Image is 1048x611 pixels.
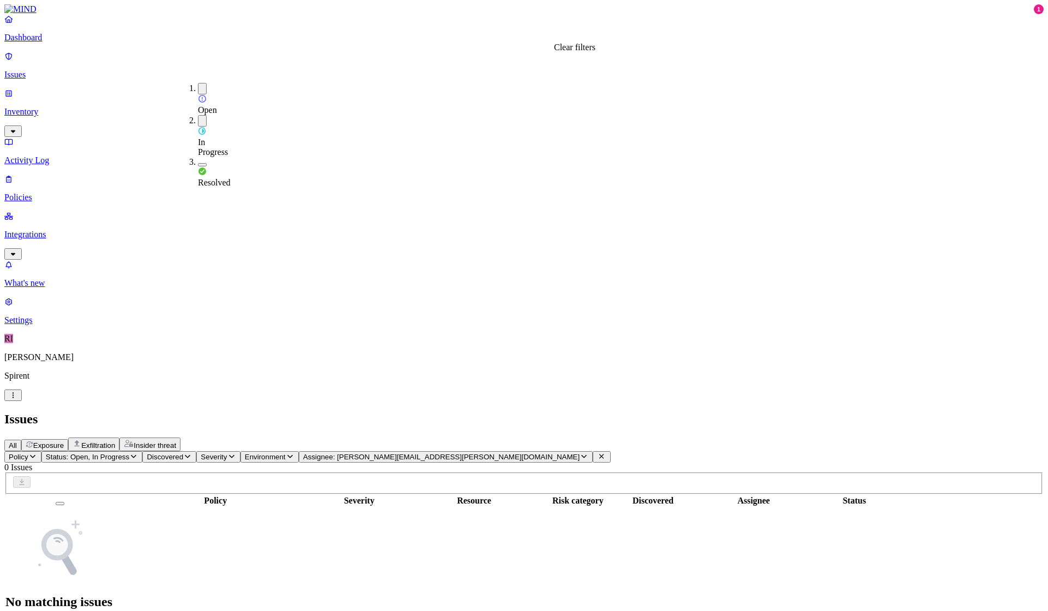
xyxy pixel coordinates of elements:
[554,43,595,52] div: Clear filters
[198,167,207,176] img: status-resolved
[4,371,1044,381] p: Spirent
[56,502,64,505] button: Select all
[116,496,315,506] div: Policy
[81,441,115,450] span: Exfiltration
[4,51,1044,80] a: Issues
[4,334,13,343] span: RI
[198,127,206,135] img: status-in-progress
[317,496,401,506] div: Severity
[201,453,227,461] span: Severity
[4,230,1044,239] p: Integrations
[303,453,580,461] span: Assignee: [PERSON_NAME][EMAIL_ADDRESS][PERSON_NAME][DOMAIN_NAME]
[697,496,810,506] div: Assignee
[611,496,695,506] div: Discovered
[4,155,1044,165] p: Activity Log
[4,193,1044,202] p: Policies
[27,516,93,582] img: NoSearchResult
[198,137,228,157] span: In Progress
[1034,4,1044,14] div: 1
[9,441,17,450] span: All
[403,496,545,506] div: Resource
[198,94,207,103] img: status-open
[4,4,37,14] img: MIND
[147,453,183,461] span: Discovered
[245,453,286,461] span: Environment
[4,107,1044,117] p: Inventory
[198,105,217,115] span: Open
[4,463,32,472] span: 0 Issues
[4,260,1044,288] a: What's new
[33,441,64,450] span: Exposure
[4,278,1044,288] p: What's new
[4,297,1044,325] a: Settings
[547,496,609,506] div: Risk category
[4,352,1044,362] p: [PERSON_NAME]
[812,496,896,506] div: Status
[4,70,1044,80] p: Issues
[134,441,176,450] span: Insider threat
[198,178,231,187] span: Resolved
[4,4,1044,14] a: MIND
[4,315,1044,325] p: Settings
[46,453,129,461] span: Status: Open, In Progress
[4,211,1044,258] a: Integrations
[4,88,1044,135] a: Inventory
[4,137,1044,165] a: Activity Log
[4,174,1044,202] a: Policies
[9,453,28,461] span: Policy
[4,412,1044,427] h2: Issues
[4,33,1044,43] p: Dashboard
[4,14,1044,43] a: Dashboard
